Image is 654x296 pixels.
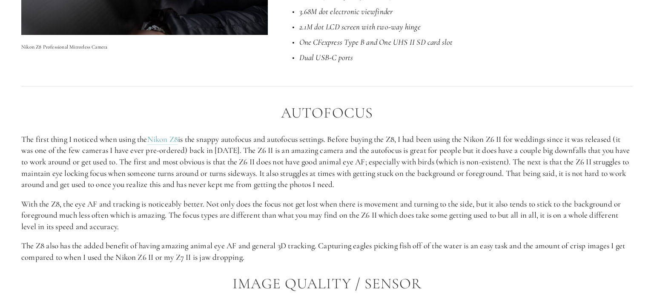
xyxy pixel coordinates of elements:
h2: Image Quality / Sensor [21,276,633,292]
em: Dual USB-C ports [299,52,353,62]
p: With the Z8, the eye AF and tracking is noticeably better. Not only does the focus not get lost w... [21,198,633,233]
p: Nikon Z8 Professional Mirrorless Camera [21,43,268,51]
em: 2.1M dot LCD screen with two-way hinge [299,22,421,32]
h2: Autofocus [21,105,633,121]
a: Nikon Z8 [147,134,178,145]
p: The Z8 also has the added benefit of having amazing animal eye AF and general 3D tracking. Captur... [21,240,633,263]
em: One CFexpress Type B and One UHS II SD card slot [299,37,453,47]
em: 3.68M dot electronic viewfinder [299,6,393,16]
p: The first thing I noticed when using the is the snappy autofocus and autofocus settings. Before b... [21,134,633,190]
